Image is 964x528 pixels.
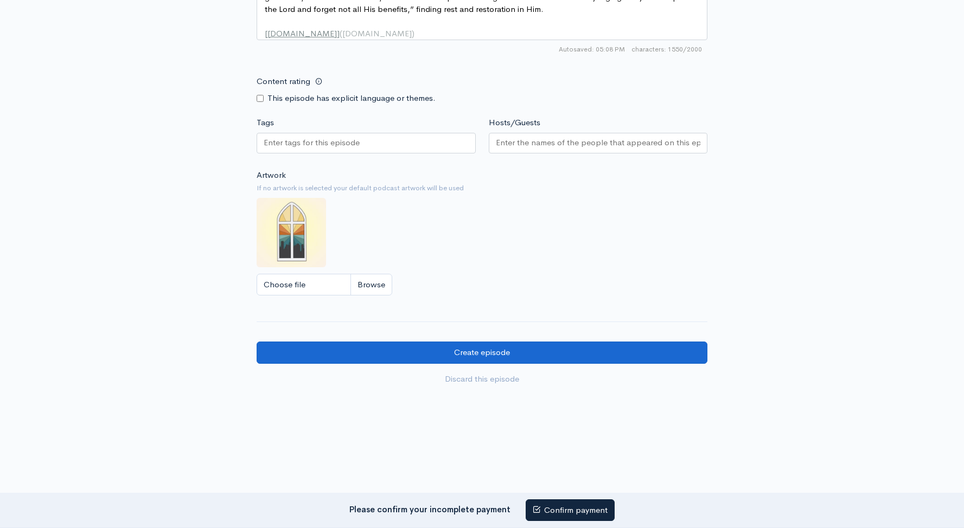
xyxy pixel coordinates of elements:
input: Enter the names of the people that appeared on this episode [496,137,701,149]
a: Confirm payment [526,499,615,521]
label: Content rating [257,70,310,93]
label: Tags [257,117,274,129]
label: Hosts/Guests [489,117,540,129]
input: Enter tags for this episode [264,137,361,149]
span: [DOMAIN_NAME] [342,28,412,38]
span: 1550/2000 [631,44,702,54]
a: Discard this episode [257,368,707,390]
input: Create episode [257,342,707,364]
small: If no artwork is selected your default podcast artwork will be used [257,183,707,194]
span: ] [337,28,340,38]
span: ) [412,28,414,38]
strong: Please confirm your incomplete payment [349,504,510,514]
label: This episode has explicit language or themes. [267,92,436,105]
label: Artwork [257,169,286,182]
span: [ [265,28,267,38]
span: Autosaved: 05:08 PM [559,44,625,54]
span: [DOMAIN_NAME] [267,28,337,38]
span: ( [340,28,342,38]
